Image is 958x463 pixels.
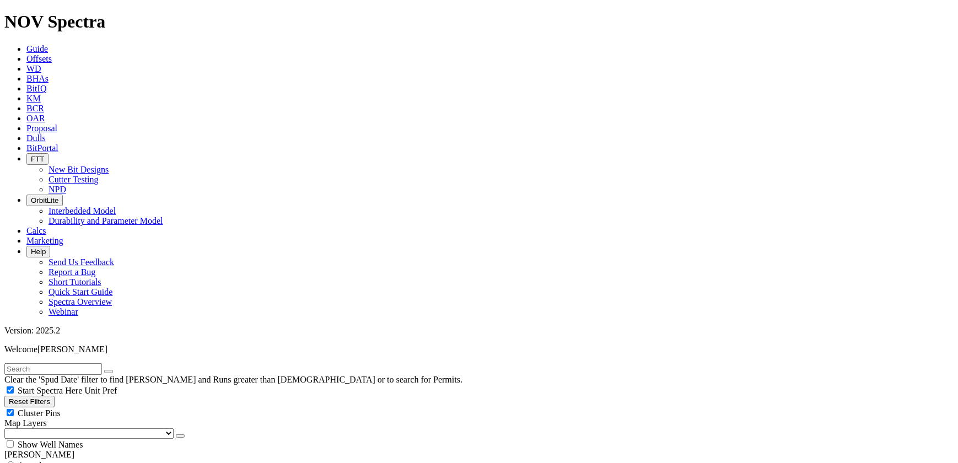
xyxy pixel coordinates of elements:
[49,287,112,297] a: Quick Start Guide
[26,104,44,113] a: BCR
[18,440,83,449] span: Show Well Names
[26,74,49,83] a: BHAs
[26,195,63,206] button: OrbitLite
[49,267,95,277] a: Report a Bug
[31,196,58,204] span: OrbitLite
[26,133,46,143] a: Dulls
[18,386,82,395] span: Start Spectra Here
[49,185,66,194] a: NPD
[4,375,462,384] span: Clear the 'Spud Date' filter to find [PERSON_NAME] and Runs greater than [DEMOGRAPHIC_DATA] or to...
[4,450,954,460] div: [PERSON_NAME]
[4,363,102,375] input: Search
[26,94,41,103] a: KM
[4,326,954,336] div: Version: 2025.2
[31,155,44,163] span: FTT
[7,386,14,394] input: Start Spectra Here
[49,216,163,225] a: Durability and Parameter Model
[26,153,49,165] button: FTT
[49,206,116,216] a: Interbedded Model
[31,247,46,256] span: Help
[4,396,55,407] button: Reset Filters
[26,54,52,63] a: Offsets
[49,277,101,287] a: Short Tutorials
[26,123,57,133] a: Proposal
[49,257,114,267] a: Send Us Feedback
[37,344,107,354] span: [PERSON_NAME]
[26,44,48,53] a: Guide
[4,418,47,428] span: Map Layers
[49,165,109,174] a: New Bit Designs
[4,12,954,32] h1: NOV Spectra
[26,114,45,123] a: OAR
[49,175,99,184] a: Cutter Testing
[26,84,46,93] a: BitIQ
[26,226,46,235] a: Calcs
[26,246,50,257] button: Help
[49,307,78,316] a: Webinar
[26,64,41,73] a: WD
[84,386,117,395] span: Unit Pref
[26,236,63,245] a: Marketing
[4,344,954,354] p: Welcome
[49,297,112,306] a: Spectra Overview
[18,408,61,418] span: Cluster Pins
[26,143,58,153] a: BitPortal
